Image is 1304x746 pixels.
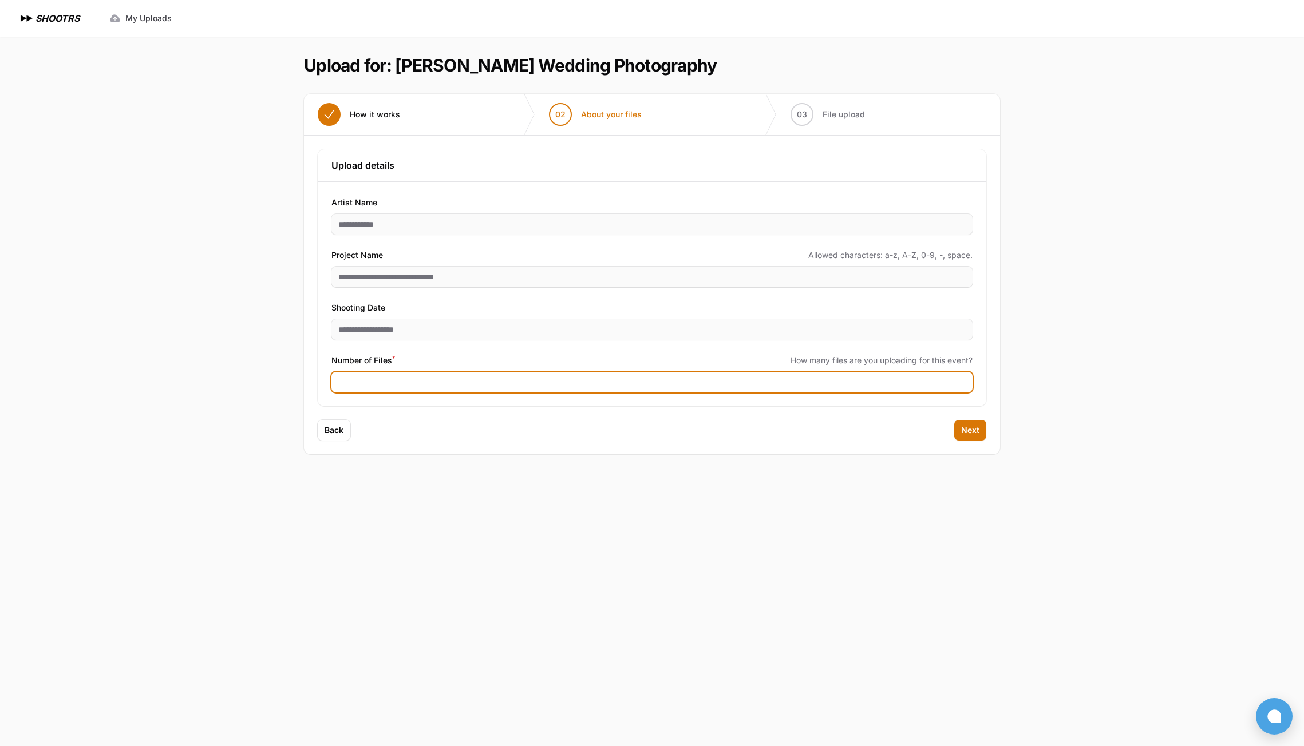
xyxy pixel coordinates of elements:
span: Project Name [331,248,383,262]
span: About your files [581,109,642,120]
span: My Uploads [125,13,172,24]
a: SHOOTRS SHOOTRS [18,11,80,25]
span: Number of Files [331,354,395,367]
span: Artist Name [331,196,377,209]
span: 02 [555,109,566,120]
button: 02 About your files [535,94,655,135]
button: Back [318,420,350,441]
button: Open chat window [1256,698,1293,735]
a: My Uploads [102,8,179,29]
h1: SHOOTRS [35,11,80,25]
span: Shooting Date [331,301,385,315]
h1: Upload for: [PERSON_NAME] Wedding Photography [304,55,717,76]
span: 03 [797,109,807,120]
span: File upload [823,109,865,120]
span: How many files are you uploading for this event? [791,355,973,366]
img: SHOOTRS [18,11,35,25]
span: Allowed characters: a-z, A-Z, 0-9, -, space. [808,249,973,261]
h3: Upload details [331,158,973,172]
button: Next [954,420,986,441]
button: How it works [304,94,414,135]
span: Back [325,424,343,436]
span: How it works [350,109,400,120]
span: Next [961,424,979,436]
button: 03 File upload [777,94,879,135]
